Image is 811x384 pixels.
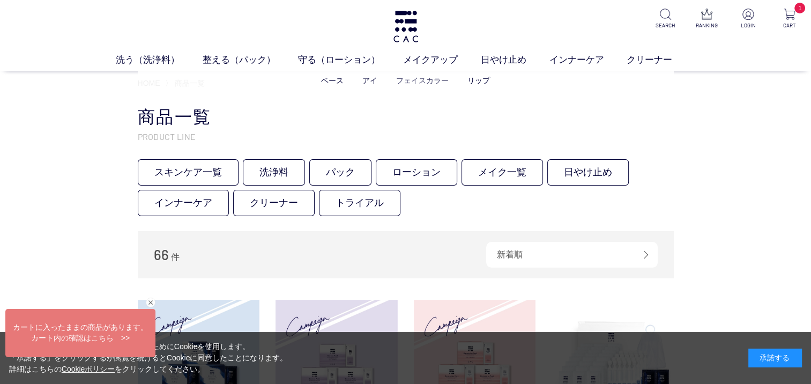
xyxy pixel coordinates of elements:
a: メイクアップ [403,53,481,67]
a: クリーナー [627,53,695,67]
span: 1 [794,3,805,13]
a: アイ [362,76,377,85]
span: 件 [171,253,180,262]
p: LOGIN [735,21,761,29]
a: 守る（ローション） [298,53,403,67]
a: トライアル [319,190,400,216]
img: logo [392,11,420,42]
a: Cookieポリシー [62,365,115,373]
a: 整える（パック） [203,53,299,67]
p: SEARCH [652,21,679,29]
a: インナーケア [549,53,627,67]
a: クリーナー [233,190,315,216]
a: 1 CART [776,9,802,29]
div: 新着順 [486,242,658,268]
a: 日やけ止め [481,53,549,67]
a: フェイスカラー [396,76,449,85]
a: ベース [321,76,344,85]
a: 日やけ止め [547,159,629,186]
a: リップ [467,76,490,85]
a: インナーケア [138,190,229,216]
a: パック [309,159,371,186]
div: 承諾する [748,349,802,367]
a: ローション [376,159,457,186]
a: SEARCH [652,9,679,29]
p: PRODUCT LINE [138,131,674,142]
a: 洗浄料 [243,159,305,186]
a: 洗う（洗浄料） [116,53,203,67]
p: CART [776,21,802,29]
span: 66 [154,246,169,263]
a: RANKING [694,9,720,29]
p: RANKING [694,21,720,29]
a: スキンケア一覧 [138,159,239,186]
a: LOGIN [735,9,761,29]
a: メイク一覧 [462,159,543,186]
h1: 商品一覧 [138,106,674,129]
